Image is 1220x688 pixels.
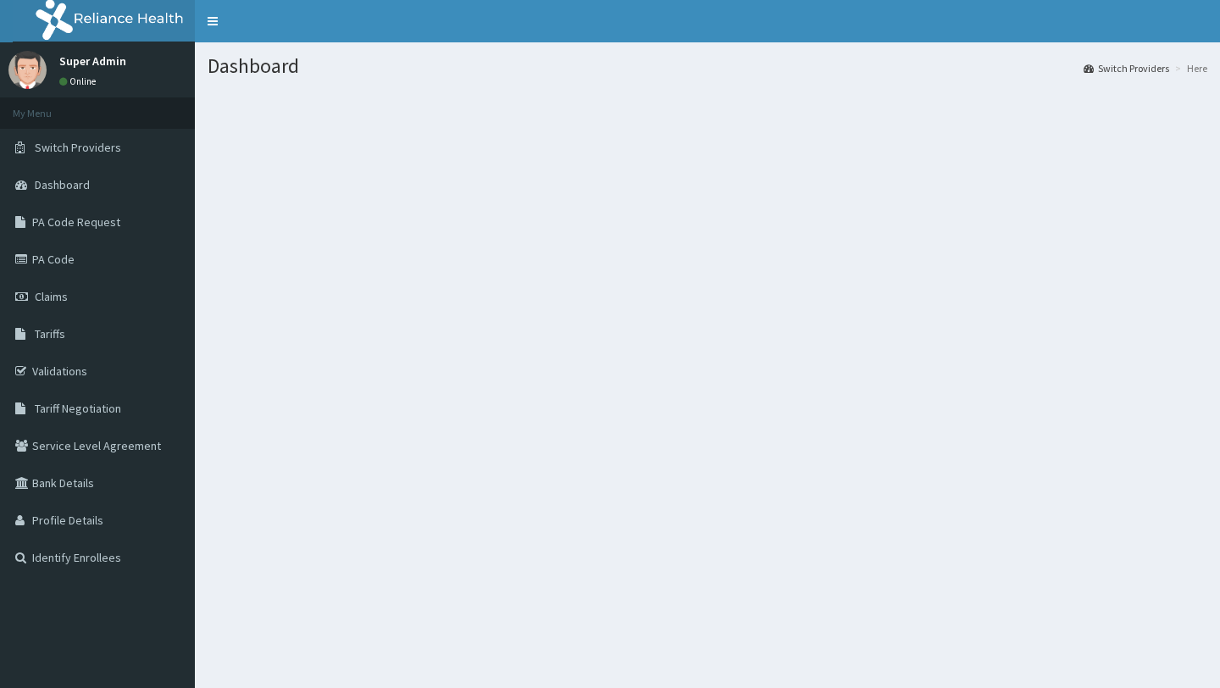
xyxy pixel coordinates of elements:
[59,55,126,67] p: Super Admin
[35,177,90,192] span: Dashboard
[35,401,121,416] span: Tariff Negotiation
[1084,61,1169,75] a: Switch Providers
[35,140,121,155] span: Switch Providers
[208,55,1207,77] h1: Dashboard
[1171,61,1207,75] li: Here
[35,289,68,304] span: Claims
[59,75,100,87] a: Online
[35,326,65,341] span: Tariffs
[8,51,47,89] img: User Image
